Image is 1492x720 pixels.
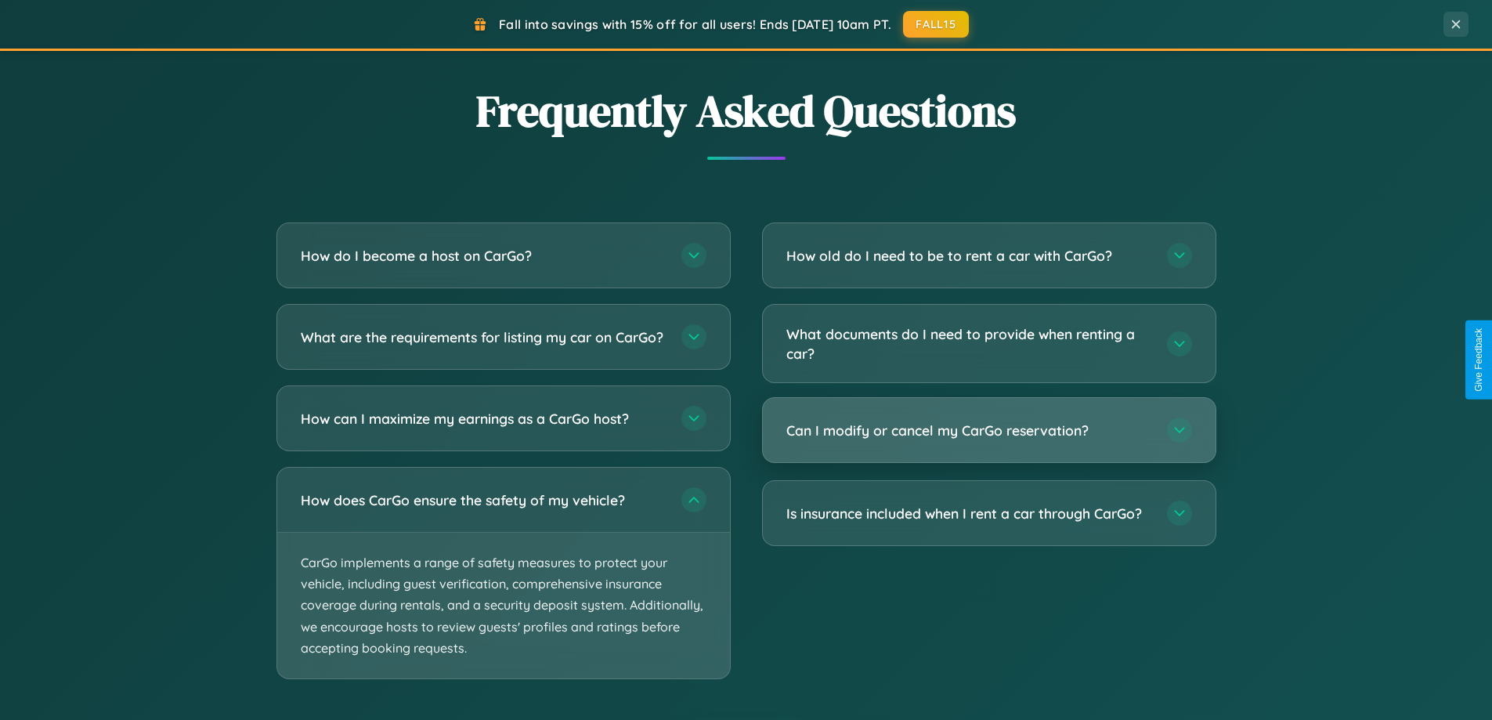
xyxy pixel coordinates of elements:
[786,504,1151,523] h3: Is insurance included when I rent a car through CarGo?
[301,327,666,347] h3: What are the requirements for listing my car on CarGo?
[301,490,666,510] h3: How does CarGo ensure the safety of my vehicle?
[786,324,1151,363] h3: What documents do I need to provide when renting a car?
[301,409,666,429] h3: How can I maximize my earnings as a CarGo host?
[786,246,1151,266] h3: How old do I need to be to rent a car with CarGo?
[786,421,1151,440] h3: Can I modify or cancel my CarGo reservation?
[276,81,1216,141] h2: Frequently Asked Questions
[277,533,730,678] p: CarGo implements a range of safety measures to protect your vehicle, including guest verification...
[1473,328,1484,392] div: Give Feedback
[499,16,891,32] span: Fall into savings with 15% off for all users! Ends [DATE] 10am PT.
[903,11,969,38] button: FALL15
[301,246,666,266] h3: How do I become a host on CarGo?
